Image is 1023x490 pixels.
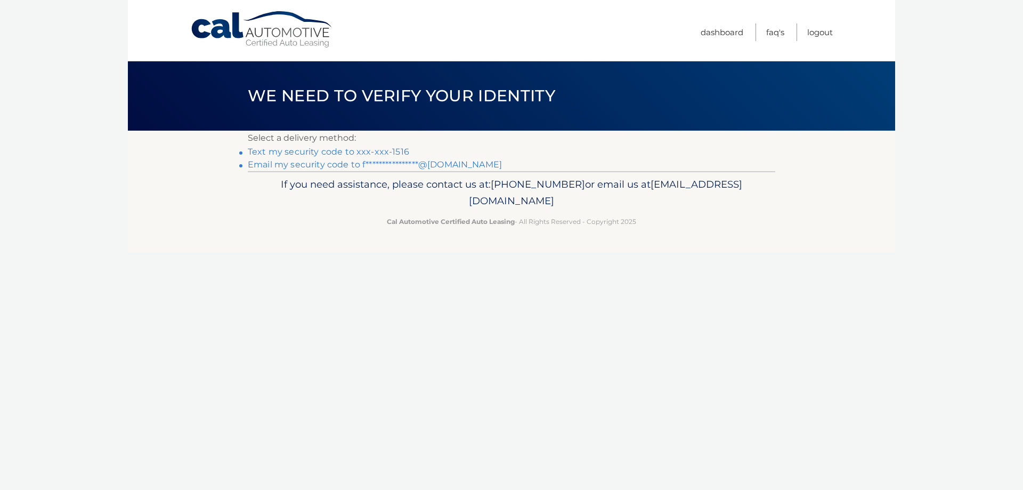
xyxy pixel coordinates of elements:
strong: Cal Automotive Certified Auto Leasing [387,218,515,226]
span: We need to verify your identity [248,86,555,106]
a: Text my security code to xxx-xxx-1516 [248,147,409,157]
a: Logout [807,23,833,41]
span: [PHONE_NUMBER] [491,178,585,190]
a: Dashboard [701,23,743,41]
a: FAQ's [766,23,784,41]
p: Select a delivery method: [248,131,775,146]
a: Cal Automotive [190,11,334,49]
p: - All Rights Reserved - Copyright 2025 [255,216,768,227]
p: If you need assistance, please contact us at: or email us at [255,176,768,210]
